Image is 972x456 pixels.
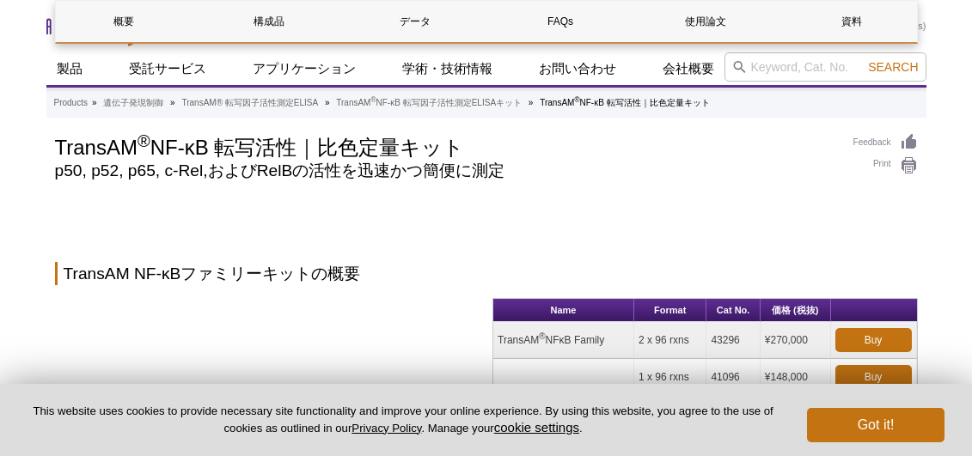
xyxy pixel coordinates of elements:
[634,359,706,396] td: 1 x 96 rxns
[493,299,634,322] th: Name
[56,1,193,42] a: 概要
[706,359,760,396] td: 41096
[54,95,88,111] a: Products
[55,262,918,285] h2: TransAM NF-κBファミリーキットの概要
[634,322,706,359] td: 2 x 96 rxns
[761,359,831,396] td: ¥148,000
[783,1,920,42] a: 資料
[540,98,709,107] li: TransAM NF-κB 転写活性｜比色定量キット
[181,95,318,111] a: TransAM® 転写因子活性測定ELISA
[706,299,760,322] th: Cat No.
[634,299,706,322] th: Format
[55,163,836,179] h2: p50, p52, p65, c-Rel,およびRelBの活性を迅速かつ簡便に測定
[724,52,926,82] input: Keyword, Cat. No.
[370,95,376,104] sup: ®
[835,328,912,352] a: Buy
[92,98,97,107] li: »
[138,131,150,150] sup: ®
[46,52,93,85] a: 製品
[55,133,836,159] h1: TransAM NF-κB 転写活性｜比色定量キット
[529,52,627,85] a: お問い合わせ
[336,95,522,111] a: TransAM®NF-κB 転写因子活性測定ELISAキット
[539,331,545,341] sup: ®
[201,1,338,42] a: 構成品
[242,52,366,85] a: アプリケーション
[761,322,831,359] td: ¥270,000
[853,156,918,175] a: Print
[103,95,163,111] a: 遺伝子発現制御
[868,60,918,74] span: Search
[392,52,503,85] a: 学術・技術情報
[492,1,628,42] a: FAQs
[346,1,483,42] a: データ
[863,59,923,75] button: Search
[574,95,579,104] sup: ®
[119,52,217,85] a: 受託サービス
[638,1,774,42] a: 使用論文
[494,420,579,435] button: cookie settings
[493,322,634,359] td: TransAM NFκB Family
[853,133,918,152] a: Feedback
[807,408,944,442] button: Got it!
[28,404,779,436] p: This website uses cookies to provide necessary site functionality and improve your online experie...
[835,365,912,389] a: Buy
[529,98,534,107] li: »
[352,422,421,435] a: Privacy Policy
[325,98,330,107] li: »
[761,299,831,322] th: 価格 (税抜)
[706,322,760,359] td: 43296
[493,359,634,433] td: TransAM NFκB p50
[652,52,724,85] a: 会社概要
[170,98,175,107] li: »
